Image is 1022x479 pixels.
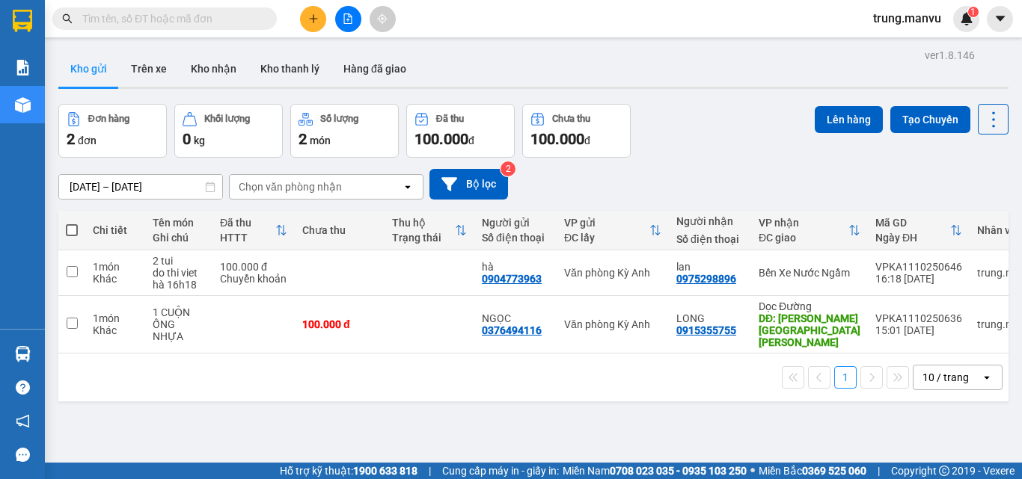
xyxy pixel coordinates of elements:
strong: 0369 525 060 [802,465,866,477]
div: ĐC giao [759,232,848,244]
span: Hỗ trợ kỹ thuật: [280,463,417,479]
input: Tìm tên, số ĐT hoặc mã đơn [82,10,259,27]
svg: open [981,371,993,383]
div: Số điện thoại [482,232,549,244]
span: Miền Bắc [759,463,866,479]
div: Khác [93,273,138,285]
span: plus [308,13,319,24]
div: Mã GD [875,217,950,229]
div: 0904773963 [482,273,542,285]
button: Hàng đã giao [331,51,418,87]
div: 1 CUỘN ỐNG NHỰA [153,306,205,342]
span: | [429,463,431,479]
div: 2 tui [153,255,205,267]
button: Đơn hàng2đơn [58,104,167,158]
div: VP nhận [759,217,848,229]
div: Chuyển khoản [220,273,287,285]
button: caret-down [987,6,1013,32]
span: 100.000 [414,130,468,148]
div: Dọc Đường [759,300,860,312]
div: VPKA1110250636 [875,312,962,324]
div: 0376494116 [482,324,542,336]
span: file-add [343,13,353,24]
span: notification [16,414,30,428]
div: Ngày ĐH [875,232,950,244]
div: 0915355755 [676,324,736,336]
sup: 1 [968,7,979,17]
div: Người nhận [676,215,744,227]
div: Ghi chú [153,232,205,244]
button: Chưa thu100.000đ [522,104,631,158]
div: 15:01 [DATE] [875,324,962,336]
span: | [878,463,880,479]
div: 1 món [93,261,138,273]
div: Chi tiết [93,224,138,236]
th: Toggle SortBy [751,211,868,250]
span: trung.manvu [861,9,953,28]
span: message [16,448,30,462]
div: Chưa thu [552,114,590,124]
div: Người gửi [482,217,549,229]
span: ⚪️ [750,468,755,474]
span: đ [584,135,590,146]
span: 2 [67,130,75,148]
button: Bộ lọc [429,169,508,200]
img: warehouse-icon [15,346,31,362]
button: Tạo Chuyến [890,106,970,133]
div: Số điện thoại [676,233,744,245]
span: Cung cấp máy in - giấy in: [442,463,559,479]
button: Khối lượng0kg [174,104,283,158]
span: đơn [78,135,97,146]
button: 1 [834,366,857,389]
div: lan [676,261,744,273]
span: aim [377,13,388,24]
strong: 0708 023 035 - 0935 103 250 [610,465,747,477]
div: 100.000 đ [220,261,287,273]
img: logo-vxr [13,10,32,32]
div: 100.000 đ [302,318,377,330]
div: Đã thu [436,114,464,124]
div: Trạng thái [392,232,455,244]
div: Bến Xe Nước Ngầm [759,267,860,279]
div: Chọn văn phòng nhận [239,179,342,194]
div: HTTT [220,232,275,244]
div: ver 1.8.146 [925,47,975,64]
span: caret-down [994,12,1007,25]
div: ĐC lấy [564,232,649,244]
div: Văn phòng Kỳ Anh [564,267,661,279]
div: Tên món [153,217,205,229]
button: plus [300,6,326,32]
sup: 2 [501,161,515,176]
span: Miền Nam [563,463,747,479]
span: 0 [183,130,191,148]
div: hà [482,261,549,273]
div: Đơn hàng [88,114,129,124]
th: Toggle SortBy [557,211,669,250]
button: aim [370,6,396,32]
img: icon-new-feature [960,12,973,25]
th: Toggle SortBy [212,211,295,250]
div: Văn phòng Kỳ Anh [564,318,661,330]
div: Số lượng [320,114,358,124]
div: do thi viet hà 16h18 [153,267,205,291]
div: DĐ: THANH HÓA [759,312,860,348]
div: LONG [676,312,744,324]
span: copyright [939,466,949,476]
button: Lên hàng [815,106,883,133]
button: Trên xe [119,51,179,87]
div: NGỌC [482,312,549,324]
div: Khác [93,324,138,336]
span: kg [194,135,205,146]
div: 1 món [93,312,138,324]
div: 16:18 [DATE] [875,273,962,285]
span: 100.000 [530,130,584,148]
button: Kho thanh lý [248,51,331,87]
span: question-circle [16,380,30,395]
button: Số lượng2món [290,104,399,158]
div: Đã thu [220,217,275,229]
div: Chưa thu [302,224,377,236]
strong: 1900 633 818 [353,465,417,477]
div: Thu hộ [392,217,455,229]
img: warehouse-icon [15,97,31,113]
img: solution-icon [15,60,31,75]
